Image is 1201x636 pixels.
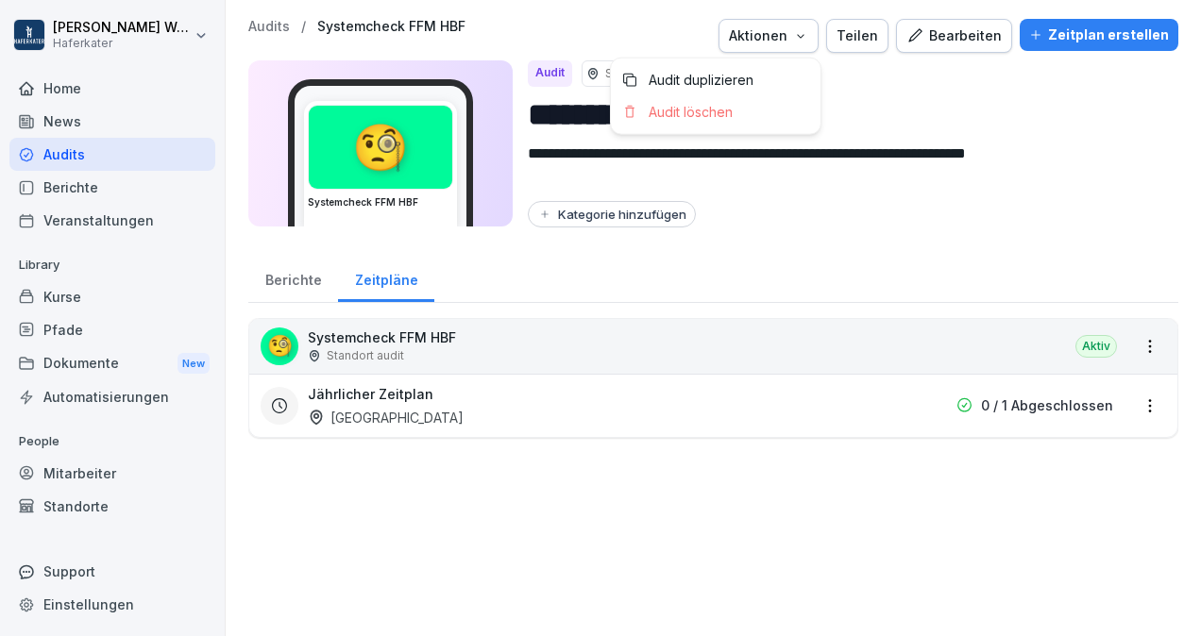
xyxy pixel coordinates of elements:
[1029,25,1169,45] div: Zeitplan erstellen
[649,104,733,121] p: Audit löschen
[837,25,878,46] div: Teilen
[906,25,1002,46] div: Bearbeiten
[729,25,808,46] div: Aktionen
[649,72,753,89] p: Audit duplizieren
